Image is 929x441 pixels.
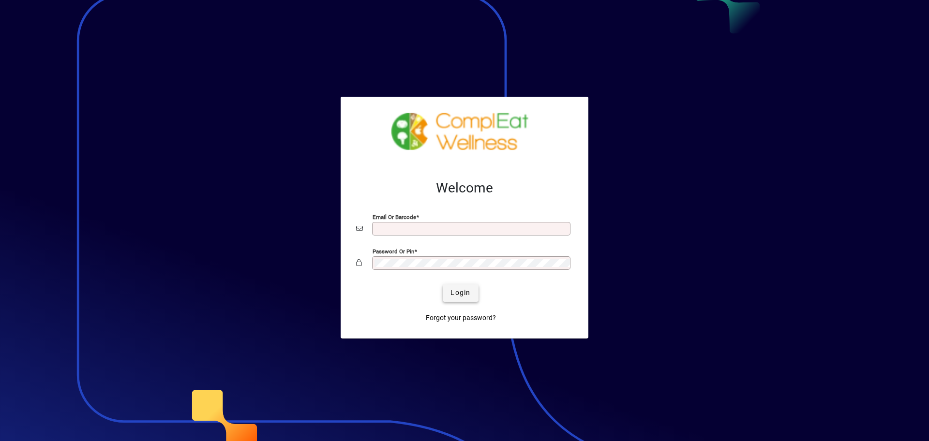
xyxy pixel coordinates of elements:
mat-label: Password or Pin [373,248,414,254]
mat-label: Email or Barcode [373,213,416,220]
h2: Welcome [356,180,573,196]
button: Login [443,284,478,302]
span: Forgot your password? [426,313,496,323]
span: Login [450,288,470,298]
a: Forgot your password? [422,309,500,327]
